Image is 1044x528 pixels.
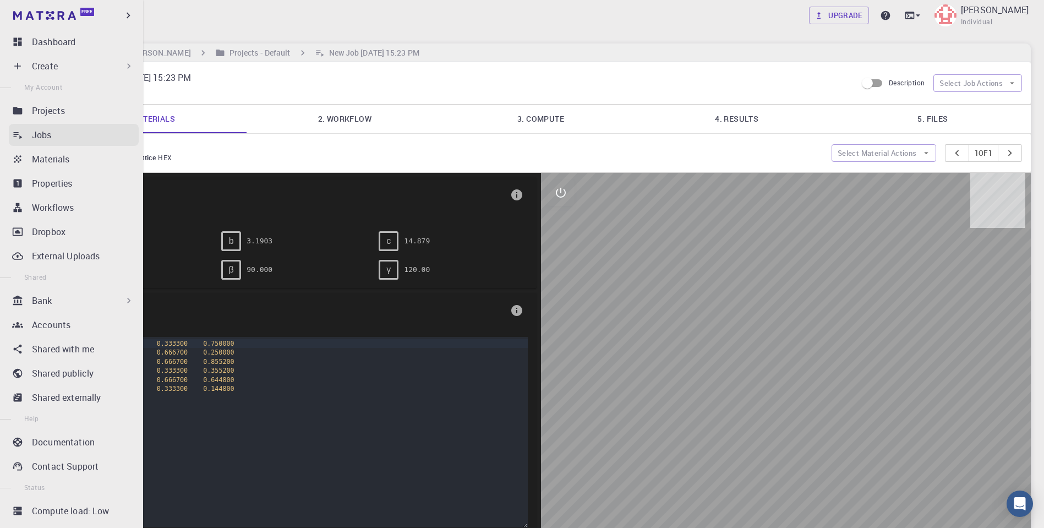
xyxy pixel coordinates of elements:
[1007,491,1033,517] div: Open Intercom Messenger
[247,231,272,251] pre: 3.1903
[247,105,442,133] a: 2. Workflow
[933,74,1022,92] button: Select Job Actions
[386,236,391,246] span: c
[506,184,528,206] button: info
[404,231,430,251] pre: 14.879
[157,349,188,356] span: 0.666700
[404,260,430,279] pre: 120.00
[32,294,52,307] p: Bank
[203,367,234,374] span: 0.355200
[9,387,139,409] a: Shared externally
[9,314,139,336] a: Accounts
[229,265,234,275] span: β
[9,245,139,267] a: External Uploads
[9,338,139,360] a: Shared with me
[32,104,65,117] p: Projects
[835,105,1031,133] a: 5. Files
[24,483,45,492] span: Status
[64,302,506,319] span: Basis
[889,78,925,87] span: Description
[32,460,99,473] p: Contact Support
[24,414,39,423] span: Help
[157,367,188,374] span: 0.333300
[32,128,52,141] p: Jobs
[32,249,100,263] p: External Uploads
[32,342,94,356] p: Shared with me
[157,358,188,366] span: 0.666700
[32,153,69,166] p: Materials
[32,35,75,48] p: Dashboard
[32,177,73,190] p: Properties
[934,4,956,26] img: Anirban Pal
[961,17,992,28] span: Individual
[24,83,62,91] span: My Account
[9,362,139,384] a: Shared publicly
[9,172,139,194] a: Properties
[969,144,999,162] button: 1of1
[325,47,419,59] h6: New Job [DATE] 15:23 PM
[126,47,190,59] h6: [PERSON_NAME]
[32,59,58,73] p: Create
[9,290,139,312] div: Bank
[386,265,391,275] span: γ
[639,105,835,133] a: 4. Results
[9,500,139,522] a: Compute load: Low
[229,236,234,246] span: b
[203,376,234,384] span: 0.644800
[442,105,638,133] a: 3. Compute
[9,55,139,77] div: Create
[225,47,291,59] h6: Projects - Default
[32,225,65,238] p: Dropbox
[945,144,1023,162] div: pager
[32,318,70,331] p: Accounts
[13,11,76,20] img: logo
[9,197,139,219] a: Workflows
[832,144,936,162] button: Select Material Actions
[809,7,869,24] a: Upgrade
[64,204,506,214] span: HEX
[88,143,823,153] p: mp-2815
[9,148,139,170] a: Materials
[157,385,188,393] span: 0.333300
[157,376,188,384] span: 0.666700
[9,31,139,53] a: Dashboard
[32,436,95,449] p: Documentation
[9,431,139,453] a: Documentation
[203,385,234,393] span: 0.144800
[203,358,234,366] span: 0.855200
[9,455,139,477] a: Contact Support
[32,504,110,518] p: Compute load: Low
[51,105,247,133] a: 1. Materials
[88,71,848,84] p: New Job [DATE] 15:23 PM
[961,3,1029,17] p: [PERSON_NAME]
[9,221,139,243] a: Dropbox
[506,300,528,322] button: info
[9,100,139,122] a: Projects
[158,153,176,162] span: HEX
[9,124,139,146] a: Jobs
[203,340,234,347] span: 0.750000
[55,47,422,59] nav: breadcrumb
[157,340,188,347] span: 0.333300
[23,8,63,18] span: Support
[32,367,94,380] p: Shared publicly
[64,186,506,204] span: Lattice
[32,201,74,214] p: Workflows
[24,273,46,281] span: Shared
[203,349,234,356] span: 0.250000
[247,260,272,279] pre: 90.000
[32,391,101,404] p: Shared externally
[136,153,158,162] span: lattice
